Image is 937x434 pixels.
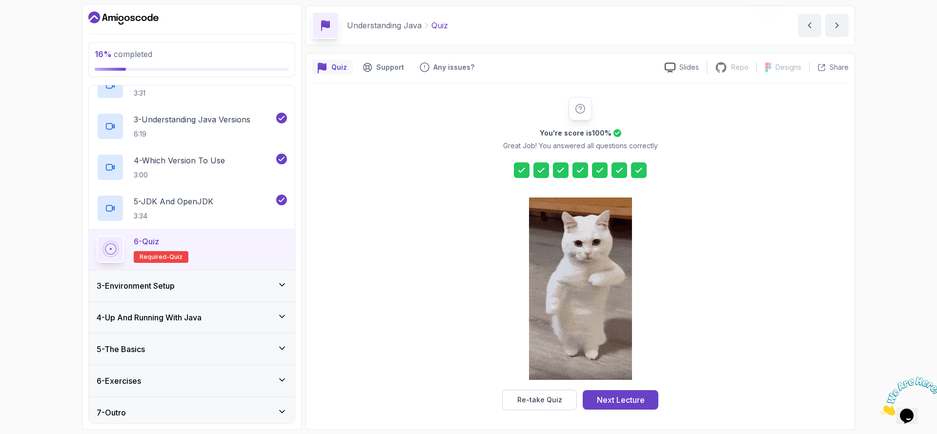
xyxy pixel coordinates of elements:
[134,114,250,125] p: 3 - Understanding Java Versions
[88,10,159,26] a: Dashboard
[97,195,287,222] button: 5-JDK And OpenJDK3:34
[357,59,410,75] button: Support button
[529,197,632,380] img: cool-cat
[134,170,225,180] p: 3:00
[97,407,126,418] h3: 7 - Outro
[97,113,287,140] button: 3-Understanding Java Versions6:19
[169,253,183,261] span: quiz
[97,72,287,99] button: 3:31
[517,395,562,405] div: Re-take Quiz
[583,390,658,410] button: Next Lecture
[134,155,225,166] p: 4 - Which Version To Use
[503,141,658,151] p: Great Job! You answered all questions correctly
[809,62,849,72] button: Share
[97,312,202,323] h3: 4 - Up And Running With Java
[134,129,250,139] p: 6:19
[89,334,295,365] button: 5-The Basics
[4,4,64,42] img: Chat attention grabber
[140,253,169,261] span: Required-
[414,59,480,75] button: Feedback button
[347,20,422,31] p: Understanding Java
[798,14,821,37] button: previous content
[95,49,112,59] span: 16 %
[89,302,295,333] button: 4-Up And Running With Java
[876,373,937,419] iframe: chat widget
[89,397,295,428] button: 7-Outro
[331,62,347,72] p: Quiz
[134,236,159,247] p: 6 - Quiz
[775,62,801,72] p: Designs
[89,365,295,396] button: 6-Exercises
[679,62,699,72] p: Slides
[89,270,295,301] button: 3-Environment Setup
[312,59,353,75] button: quiz button
[134,196,213,207] p: 5 - JDK And OpenJDK
[731,62,749,72] p: Repo
[825,14,849,37] button: next content
[97,154,287,181] button: 4-Which Version To Use3:00
[97,280,175,292] h3: 3 - Environment Setup
[134,211,213,221] p: 3:34
[597,394,645,406] div: Next Lecture
[431,20,448,31] p: Quiz
[657,62,707,73] a: Slides
[134,88,229,98] p: 3:31
[97,375,141,387] h3: 6 - Exercises
[830,62,849,72] p: Share
[97,236,287,263] button: 6-QuizRequired-quiz
[95,49,152,59] span: completed
[540,128,611,138] h2: You're score is 100 %
[97,343,145,355] h3: 5 - The Basics
[376,62,404,72] p: Support
[502,390,577,410] button: Re-take Quiz
[433,62,474,72] p: Any issues?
